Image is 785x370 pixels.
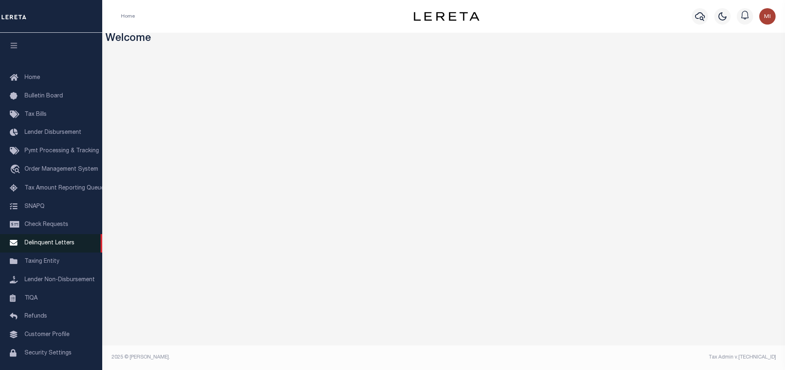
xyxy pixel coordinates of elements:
span: Tax Bills [25,112,47,117]
div: Tax Admin v.[TECHNICAL_ID] [450,354,776,361]
i: travel_explore [10,165,23,175]
span: Tax Amount Reporting Queue [25,185,104,191]
img: logo-dark.svg [414,12,479,21]
span: Lender Disbursement [25,130,81,135]
div: 2025 © [PERSON_NAME]. [105,354,444,361]
li: Home [121,13,135,20]
span: Home [25,75,40,81]
span: Bulletin Board [25,93,63,99]
span: TIQA [25,295,38,301]
span: Order Management System [25,167,98,172]
span: Delinquent Letters [25,240,74,246]
span: Security Settings [25,350,72,356]
img: svg+xml;base64,PHN2ZyB4bWxucz0iaHR0cDovL3d3dy53My5vcmcvMjAwMC9zdmciIHBvaW50ZXItZXZlbnRzPSJub25lIi... [759,8,776,25]
span: SNAPQ [25,203,45,209]
span: Taxing Entity [25,259,59,264]
span: Pymt Processing & Tracking [25,148,99,154]
span: Lender Non-Disbursement [25,277,95,283]
span: Refunds [25,314,47,319]
span: Check Requests [25,222,68,228]
h3: Welcome [105,33,782,45]
span: Customer Profile [25,332,70,338]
